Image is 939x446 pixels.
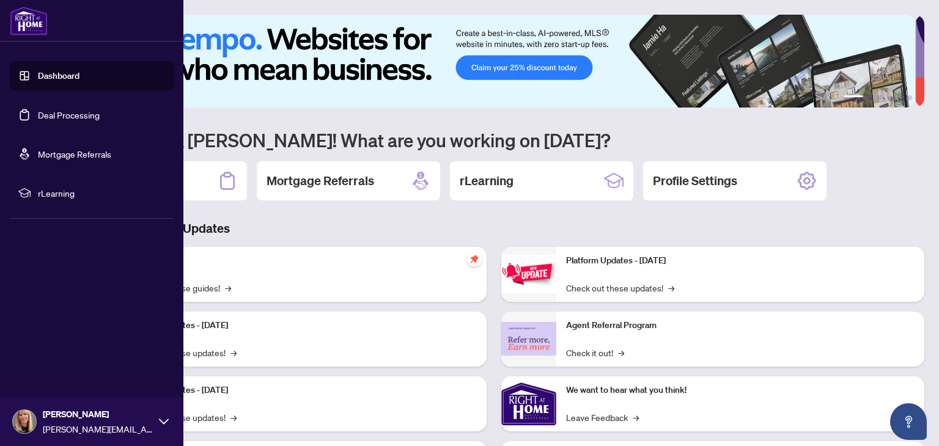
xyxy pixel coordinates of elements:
img: Agent Referral Program [501,322,556,356]
h2: rLearning [460,172,514,189]
p: We want to hear what you think! [566,384,915,397]
h2: Mortgage Referrals [267,172,374,189]
button: Open asap [890,403,927,440]
button: 3 [878,95,883,100]
p: Platform Updates - [DATE] [128,384,477,397]
p: Platform Updates - [DATE] [566,254,915,268]
a: Check out these updates!→ [566,281,674,294]
h2: Profile Settings [653,172,737,189]
p: Platform Updates - [DATE] [128,319,477,332]
img: We want to hear what you think! [501,376,556,431]
img: Profile Icon [13,410,36,433]
span: → [230,411,237,424]
span: → [633,411,639,424]
span: rLearning [38,186,165,200]
span: pushpin [467,252,482,266]
p: Agent Referral Program [566,319,915,332]
a: Leave Feedback→ [566,411,639,424]
img: Platform Updates - June 23, 2025 [501,255,556,293]
a: Dashboard [38,70,79,81]
a: Deal Processing [38,109,100,120]
button: 4 [888,95,893,100]
h1: Welcome back [PERSON_NAME]! What are you working on [DATE]? [64,128,924,152]
img: logo [10,6,48,35]
button: 2 [868,95,873,100]
a: Check it out!→ [566,346,624,359]
span: [PERSON_NAME][EMAIL_ADDRESS][DOMAIN_NAME] [43,422,153,436]
button: 6 [907,95,912,100]
span: → [225,281,231,294]
p: Self-Help [128,254,477,268]
span: → [230,346,237,359]
button: 5 [897,95,902,100]
h3: Brokerage & Industry Updates [64,220,924,237]
span: → [618,346,624,359]
span: → [668,281,674,294]
a: Mortgage Referrals [38,148,111,159]
img: Slide 0 [64,15,915,108]
button: 1 [844,95,863,100]
span: [PERSON_NAME] [43,408,153,421]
